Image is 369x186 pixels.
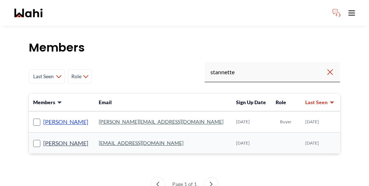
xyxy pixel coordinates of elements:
[232,133,271,154] td: [DATE]
[43,138,88,148] a: [PERSON_NAME]
[99,140,183,146] a: [EMAIL_ADDRESS][DOMAIN_NAME]
[32,70,54,83] span: Last Seen
[71,70,81,83] span: Role
[232,111,271,133] td: [DATE]
[210,66,326,79] input: Search input
[276,99,286,105] span: Role
[33,99,62,106] button: Members
[305,99,328,106] span: Last Seen
[301,111,340,133] td: [DATE]
[236,99,266,105] span: Sign Up Date
[305,99,335,106] button: Last Seen
[99,99,112,105] span: Email
[43,117,88,127] a: [PERSON_NAME]
[301,133,340,154] td: [DATE]
[344,6,359,20] button: Toggle open navigation menu
[14,9,43,17] a: Wahi homepage
[280,119,292,125] span: Buyer
[33,99,55,106] span: Members
[326,66,334,79] button: Clear search
[99,119,223,125] a: [PERSON_NAME][EMAIL_ADDRESS][DOMAIN_NAME]
[29,40,340,55] h1: Members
